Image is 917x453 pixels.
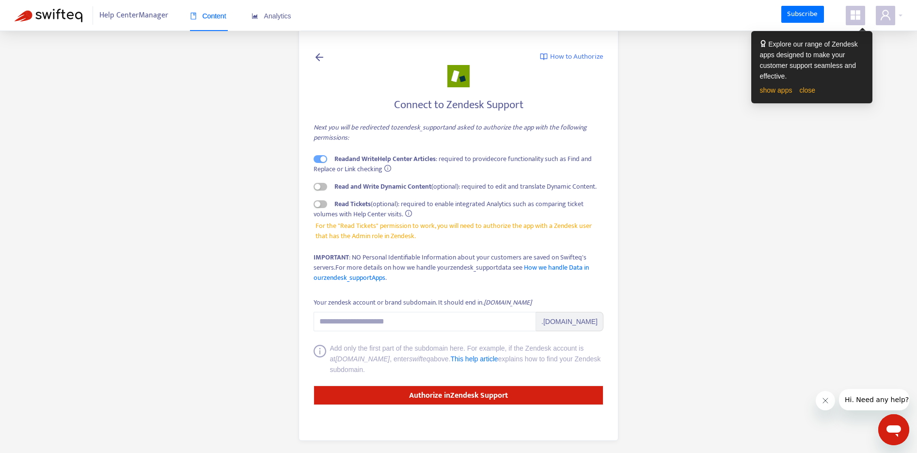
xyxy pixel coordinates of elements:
[878,414,909,445] iframe: Button to launch messaging window
[314,153,592,175] span: : required to provide core functionality such as Find and Replace or Link checking
[482,297,532,308] i: .[DOMAIN_NAME]
[540,51,603,63] a: How to Authorize
[316,221,602,241] span: For the "Read Tickets" permission to work, you will need to authorize the app with a Zendesk user...
[850,9,861,21] span: appstore
[334,198,371,210] strong: Read Tickets
[15,9,82,22] img: Swifteq
[314,252,603,283] div: : NO Personal Identifiable Information about your customers are saved on Swifteq's servers.
[252,12,291,20] span: Analytics
[384,165,391,172] span: info-circle
[330,343,604,375] div: Add only the first part of the subdomain here. For example, if the Zendesk account is at , enter ...
[335,355,390,363] i: [DOMAIN_NAME]
[816,391,835,410] iframe: Close message
[314,297,532,308] div: Your zendesk account or brand subdomain. It should end in
[314,262,589,283] a: How we handle Data in ourzendesk_supportApps
[409,355,430,363] i: swifteq
[405,210,412,217] span: info-circle
[409,389,508,402] strong: Authorize in Zendesk Support
[760,86,792,94] a: show apps
[760,39,864,81] div: Explore our range of Zendesk apps designed to make your customer support seamless and effective.
[451,355,498,363] a: This help article
[314,198,584,220] span: (optional): required to enable integrated Analytics such as comparing ticket volumes with Help Ce...
[314,122,587,143] i: Next you will be redirected to zendesk_support and asked to authorize the app with the following ...
[314,252,349,263] strong: IMPORTANT
[99,6,168,25] span: Help Center Manager
[334,181,431,192] strong: Read and Write Dynamic Content
[334,153,436,164] strong: Read and Write Help Center Articles
[314,386,603,405] button: Authorize inZendesk Support
[540,53,548,61] img: image-link
[781,6,824,23] a: Subscribe
[536,312,603,331] span: .[DOMAIN_NAME]
[880,9,891,21] span: user
[799,86,815,94] a: close
[252,13,258,19] span: area-chart
[190,12,226,20] span: Content
[334,181,597,192] span: (optional): required to edit and translate Dynamic Content.
[839,389,909,410] iframe: Message from company
[314,345,326,375] span: info-circle
[550,51,603,63] span: How to Authorize
[314,98,603,112] h4: Connect to Zendesk Support
[190,13,197,19] span: book
[314,262,589,283] span: For more details on how we handle your zendesk_support data see .
[447,65,470,87] img: zendesk_support.png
